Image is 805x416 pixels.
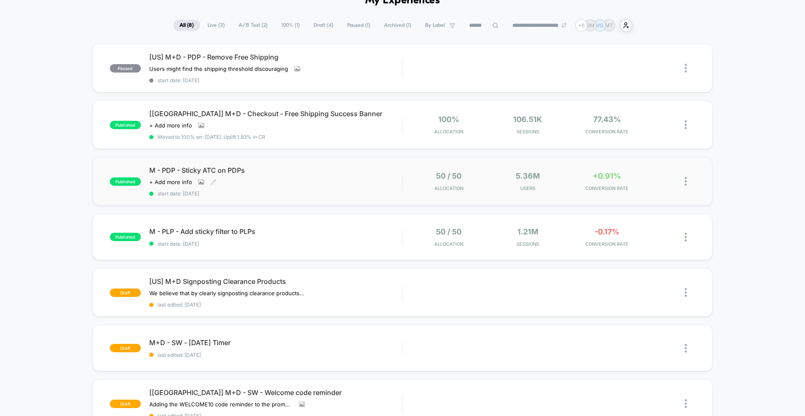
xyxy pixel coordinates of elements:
[149,352,402,358] span: last edited: [DATE]
[110,233,141,241] span: published
[149,241,402,247] span: start date: [DATE]
[434,185,463,191] span: Allocation
[516,172,540,180] span: 5.36M
[201,20,231,31] span: Live ( 3 )
[110,121,141,129] span: published
[149,277,402,286] span: [US] M+D Signposting Clearance Products
[436,227,462,236] span: 50 / 50
[685,288,687,297] img: close
[685,120,687,129] img: close
[569,185,644,191] span: CONVERSION RATE
[491,241,566,247] span: Sessions
[149,190,402,197] span: start date: [DATE]
[491,129,566,135] span: Sessions
[149,179,192,185] span: + Add more info
[438,115,459,124] span: 100%
[110,177,141,186] span: published
[434,129,463,135] span: Allocation
[110,64,141,73] span: paused
[436,172,462,180] span: 50 / 50
[513,115,542,124] span: 106.51k
[173,20,200,31] span: All ( 8 )
[149,290,305,296] span: We believe that by clearly signposting clearance products that can be purchased at a significant ...
[685,344,687,353] img: close
[149,401,293,408] span: Adding the WELCOME10 code reminder to the promo bar, for new subscribers
[575,19,587,31] div: + 6
[434,241,463,247] span: Allocation
[593,172,621,180] span: +0.91%
[307,20,340,31] span: Draft ( 4 )
[378,20,418,31] span: Archived ( 1 )
[149,122,192,129] span: + Add more info
[149,65,288,72] span: Users might find the shipping threshold discouraging
[149,77,402,83] span: start date: [DATE]
[685,64,687,73] img: close
[587,22,595,29] p: BM
[110,400,141,408] span: draft
[569,129,644,135] span: CONVERSION RATE
[561,23,566,28] img: end
[605,22,613,29] p: MT
[149,227,402,236] span: M - PLP - Add sticky filter to PLPs
[149,338,402,347] span: M+D - SW - [DATE] Timer
[595,227,619,236] span: -0.17%
[110,344,141,352] span: draft
[110,289,141,297] span: draft
[232,20,274,31] span: A/B Test ( 2 )
[685,177,687,186] img: close
[149,166,402,174] span: M - PDP - Sticky ATC on PDPs
[275,20,306,31] span: 100% ( 1 )
[569,241,644,247] span: CONVERSION RATE
[685,233,687,242] img: close
[149,302,402,308] span: last edited: [DATE]
[149,109,402,118] span: [[GEOGRAPHIC_DATA]] M+D - Checkout - Free Shipping Success Banner
[491,185,566,191] span: Users
[596,22,603,29] p: VG
[685,399,687,408] img: close
[517,227,538,236] span: 1.21M
[149,53,402,61] span: [US] M+D - PDP - Remove Free Shipping
[149,388,402,397] span: [[GEOGRAPHIC_DATA]] M+D - SW - Welcome code reminder
[341,20,377,31] span: Paused ( 1 )
[425,22,445,29] span: By Label
[158,134,265,140] span: Moved to 100% on: [DATE] . Uplift: 1.83% in CR
[593,115,621,124] span: 77.43%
